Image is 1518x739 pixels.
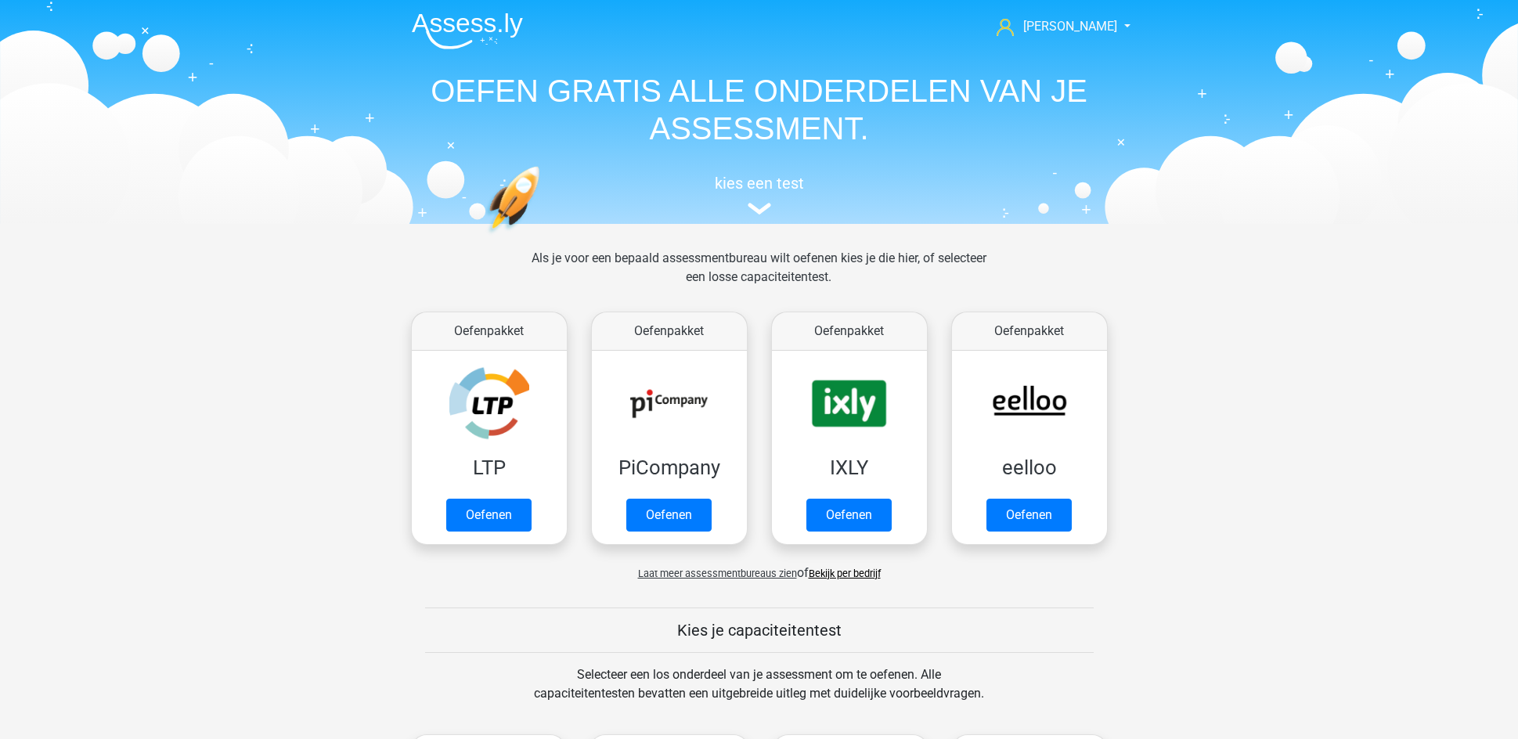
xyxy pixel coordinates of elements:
[1023,19,1117,34] span: [PERSON_NAME]
[519,665,999,722] div: Selecteer een los onderdeel van je assessment om te oefenen. Alle capaciteitentesten bevatten een...
[748,203,771,214] img: assessment
[399,551,1120,582] div: of
[990,17,1119,36] a: [PERSON_NAME]
[399,174,1120,193] h5: kies een test
[412,13,523,49] img: Assessly
[399,174,1120,215] a: kies een test
[519,249,999,305] div: Als je voor een bepaald assessmentbureau wilt oefenen kies je die hier, of selecteer een losse ca...
[806,499,892,532] a: Oefenen
[809,568,881,579] a: Bekijk per bedrijf
[399,72,1120,147] h1: OEFEN GRATIS ALLE ONDERDELEN VAN JE ASSESSMENT.
[638,568,797,579] span: Laat meer assessmentbureaus zien
[425,621,1094,640] h5: Kies je capaciteitentest
[485,166,600,308] img: oefenen
[986,499,1072,532] a: Oefenen
[626,499,712,532] a: Oefenen
[446,499,532,532] a: Oefenen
